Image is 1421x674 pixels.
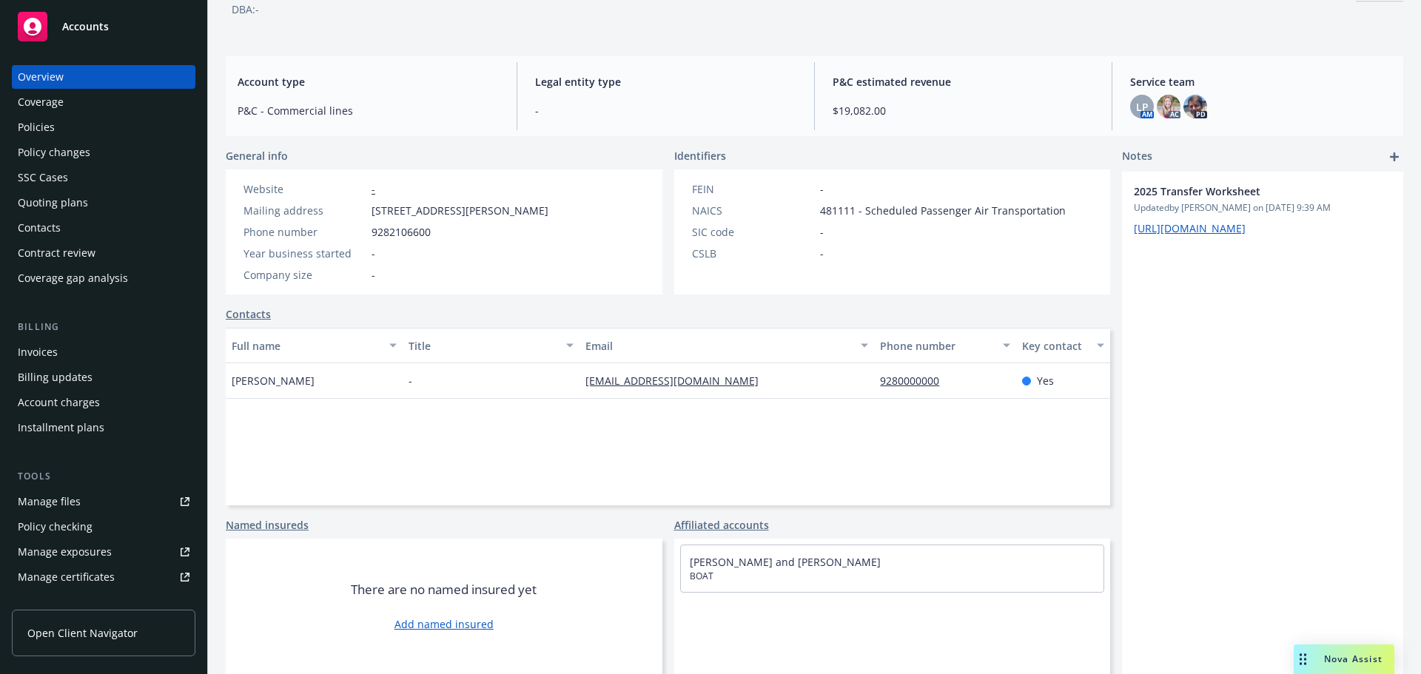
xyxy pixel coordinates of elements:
[394,616,494,632] a: Add named insured
[27,625,138,641] span: Open Client Navigator
[820,181,824,197] span: -
[1134,221,1246,235] a: [URL][DOMAIN_NAME]
[18,216,61,240] div: Contacts
[1037,373,1054,388] span: Yes
[238,103,499,118] span: P&C - Commercial lines
[226,328,403,363] button: Full name
[12,90,195,114] a: Coverage
[243,181,366,197] div: Website
[243,224,366,240] div: Phone number
[12,590,195,614] a: Manage claims
[1130,74,1391,90] span: Service team
[18,391,100,414] div: Account charges
[692,203,814,218] div: NAICS
[18,340,58,364] div: Invoices
[243,203,366,218] div: Mailing address
[12,320,195,334] div: Billing
[585,374,770,388] a: [EMAIL_ADDRESS][DOMAIN_NAME]
[12,166,195,189] a: SSC Cases
[880,338,993,354] div: Phone number
[351,581,537,599] span: There are no named insured yet
[12,115,195,139] a: Policies
[12,141,195,164] a: Policy changes
[820,203,1066,218] span: 481111 - Scheduled Passenger Air Transportation
[18,515,93,539] div: Policy checking
[690,555,881,569] a: [PERSON_NAME] and [PERSON_NAME]
[833,74,1094,90] span: P&C estimated revenue
[1022,338,1088,354] div: Key contact
[1122,148,1152,166] span: Notes
[18,241,95,265] div: Contract review
[18,540,112,564] div: Manage exposures
[18,115,55,139] div: Policies
[692,246,814,261] div: CSLB
[690,570,1095,583] span: BOAT
[18,141,90,164] div: Policy changes
[18,590,93,614] div: Manage claims
[372,203,548,218] span: [STREET_ADDRESS][PERSON_NAME]
[820,246,824,261] span: -
[372,224,431,240] span: 9282106600
[12,391,195,414] a: Account charges
[1294,644,1312,674] div: Drag to move
[535,103,796,118] span: -
[372,267,375,283] span: -
[535,74,796,90] span: Legal entity type
[12,340,195,364] a: Invoices
[1157,95,1180,118] img: photo
[12,565,195,589] a: Manage certificates
[12,416,195,439] a: Installment plans
[232,373,315,388] span: [PERSON_NAME]
[238,74,499,90] span: Account type
[820,224,824,240] span: -
[12,540,195,564] a: Manage exposures
[12,365,195,389] a: Billing updates
[1183,95,1207,118] img: photo
[1122,172,1403,248] div: 2025 Transfer WorksheetUpdatedby [PERSON_NAME] on [DATE] 9:39 AM[URL][DOMAIN_NAME]
[372,182,375,196] a: -
[12,490,195,513] a: Manage files
[880,374,951,388] a: 9280000000
[12,6,195,47] a: Accounts
[674,517,769,533] a: Affiliated accounts
[409,338,557,354] div: Title
[18,490,81,513] div: Manage files
[580,328,874,363] button: Email
[1136,99,1149,115] span: LP
[18,266,128,290] div: Coverage gap analysis
[12,216,195,240] a: Contacts
[62,21,109,33] span: Accounts
[12,469,195,484] div: Tools
[243,267,366,283] div: Company size
[18,65,64,89] div: Overview
[409,373,412,388] span: -
[1294,644,1394,674] button: Nova Assist
[403,328,580,363] button: Title
[692,181,814,197] div: FEIN
[243,246,366,261] div: Year business started
[18,565,115,589] div: Manage certificates
[18,166,68,189] div: SSC Cases
[1134,183,1353,199] span: 2025 Transfer Worksheet
[1385,148,1403,166] a: add
[674,148,726,164] span: Identifiers
[585,338,852,354] div: Email
[226,306,271,322] a: Contacts
[372,246,375,261] span: -
[12,191,195,215] a: Quoting plans
[232,338,380,354] div: Full name
[12,515,195,539] a: Policy checking
[12,65,195,89] a: Overview
[1324,653,1383,665] span: Nova Assist
[232,1,259,17] div: DBA: -
[18,191,88,215] div: Quoting plans
[226,517,309,533] a: Named insureds
[12,241,195,265] a: Contract review
[874,328,1015,363] button: Phone number
[692,224,814,240] div: SIC code
[833,103,1094,118] span: $19,082.00
[12,266,195,290] a: Coverage gap analysis
[18,365,93,389] div: Billing updates
[18,416,104,439] div: Installment plans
